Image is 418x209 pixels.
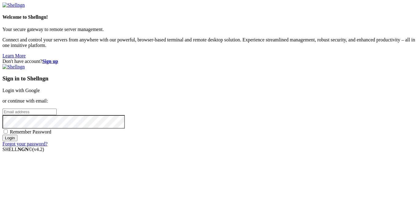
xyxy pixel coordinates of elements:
a: Forgot your password? [2,141,47,146]
input: Remember Password [4,130,8,134]
span: SHELL © [2,147,44,152]
input: Login [2,135,17,141]
div: Don't have account? [2,59,416,64]
img: Shellngn [2,64,25,70]
a: Sign up [42,59,58,64]
h3: Sign in to Shellngn [2,75,416,82]
a: Learn More [2,53,26,58]
h4: Welcome to Shellngn! [2,14,416,20]
img: Shellngn [2,2,25,8]
p: Your secure gateway to remote server management. [2,27,416,32]
a: Login with Google [2,88,40,93]
span: Remember Password [10,129,51,134]
span: 4.2.0 [32,147,44,152]
p: or continue with email: [2,98,416,104]
b: NGN [18,147,29,152]
p: Connect and control your servers from anywhere with our powerful, browser-based terminal and remo... [2,37,416,48]
input: Email address [2,109,57,115]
